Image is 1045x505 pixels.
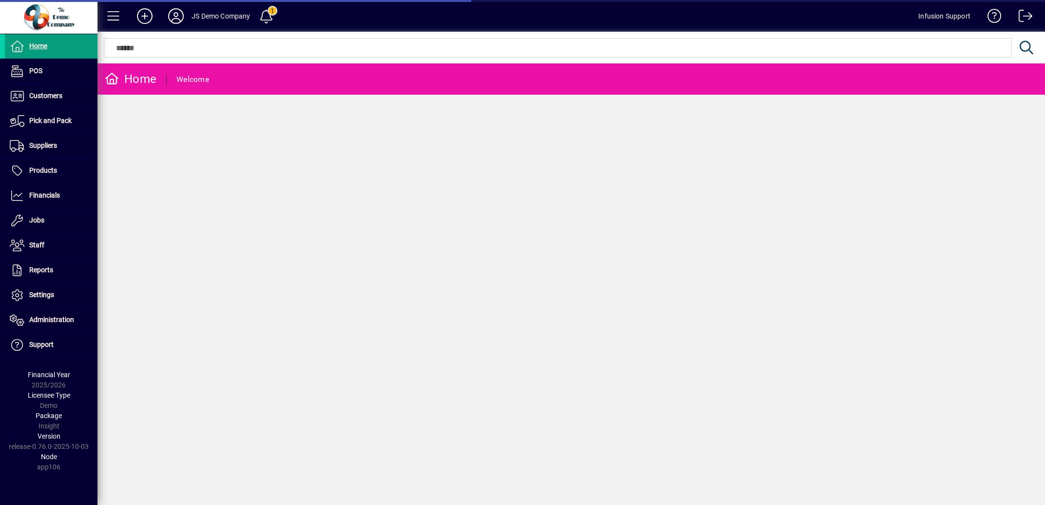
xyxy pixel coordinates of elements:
span: Reports [29,266,53,274]
span: Financial Year [28,371,70,379]
span: POS [29,67,42,75]
span: Staff [29,241,44,249]
span: Home [29,42,47,50]
a: Reports [5,258,97,283]
div: Home [105,71,156,87]
span: Pick and Pack [29,117,72,124]
a: Staff [5,233,97,258]
div: Infusion Support [918,8,970,24]
div: JS Demo Company [192,8,251,24]
span: Package [36,412,62,420]
a: Knowledge Base [980,2,1002,34]
span: Customers [29,92,62,100]
a: Settings [5,283,97,307]
a: Logout [1011,2,1033,34]
a: Customers [5,84,97,108]
span: Products [29,166,57,174]
a: Pick and Pack [5,109,97,133]
a: Suppliers [5,134,97,158]
a: Administration [5,308,97,332]
span: Support [29,341,54,348]
span: Settings [29,291,54,299]
div: Welcome [176,72,209,87]
a: Financials [5,183,97,208]
button: Profile [160,7,192,25]
span: Jobs [29,216,44,224]
span: Node [41,453,57,461]
a: POS [5,59,97,83]
a: Support [5,333,97,357]
a: Jobs [5,208,97,233]
button: Add [129,7,160,25]
span: Suppliers [29,141,57,149]
a: Products [5,159,97,183]
span: Administration [29,316,74,323]
span: Version [38,432,60,440]
span: Financials [29,191,60,199]
span: Licensee Type [28,391,70,399]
